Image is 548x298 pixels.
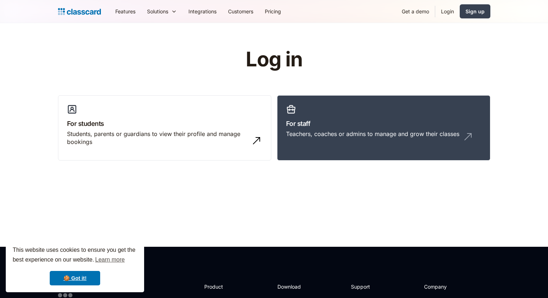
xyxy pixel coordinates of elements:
[6,239,144,292] div: cookieconsent
[396,3,435,19] a: Get a demo
[160,48,388,71] h1: Log in
[259,3,287,19] a: Pricing
[351,283,380,290] h2: Support
[94,254,126,265] a: learn more about cookies
[58,95,271,161] a: For studentsStudents, parents or guardians to view their profile and manage bookings
[222,3,259,19] a: Customers
[460,4,490,18] a: Sign up
[50,271,100,285] a: dismiss cookie message
[277,95,490,161] a: For staffTeachers, coaches or admins to manage and grow their classes
[435,3,460,19] a: Login
[67,130,248,146] div: Students, parents or guardians to view their profile and manage bookings
[286,130,459,138] div: Teachers, coaches or admins to manage and grow their classes
[277,283,307,290] h2: Download
[204,283,243,290] h2: Product
[110,3,141,19] a: Features
[465,8,485,15] div: Sign up
[141,3,183,19] div: Solutions
[183,3,222,19] a: Integrations
[58,6,101,17] a: home
[67,119,262,128] h3: For students
[147,8,168,15] div: Solutions
[13,246,137,265] span: This website uses cookies to ensure you get the best experience on our website.
[424,283,472,290] h2: Company
[286,119,481,128] h3: For staff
